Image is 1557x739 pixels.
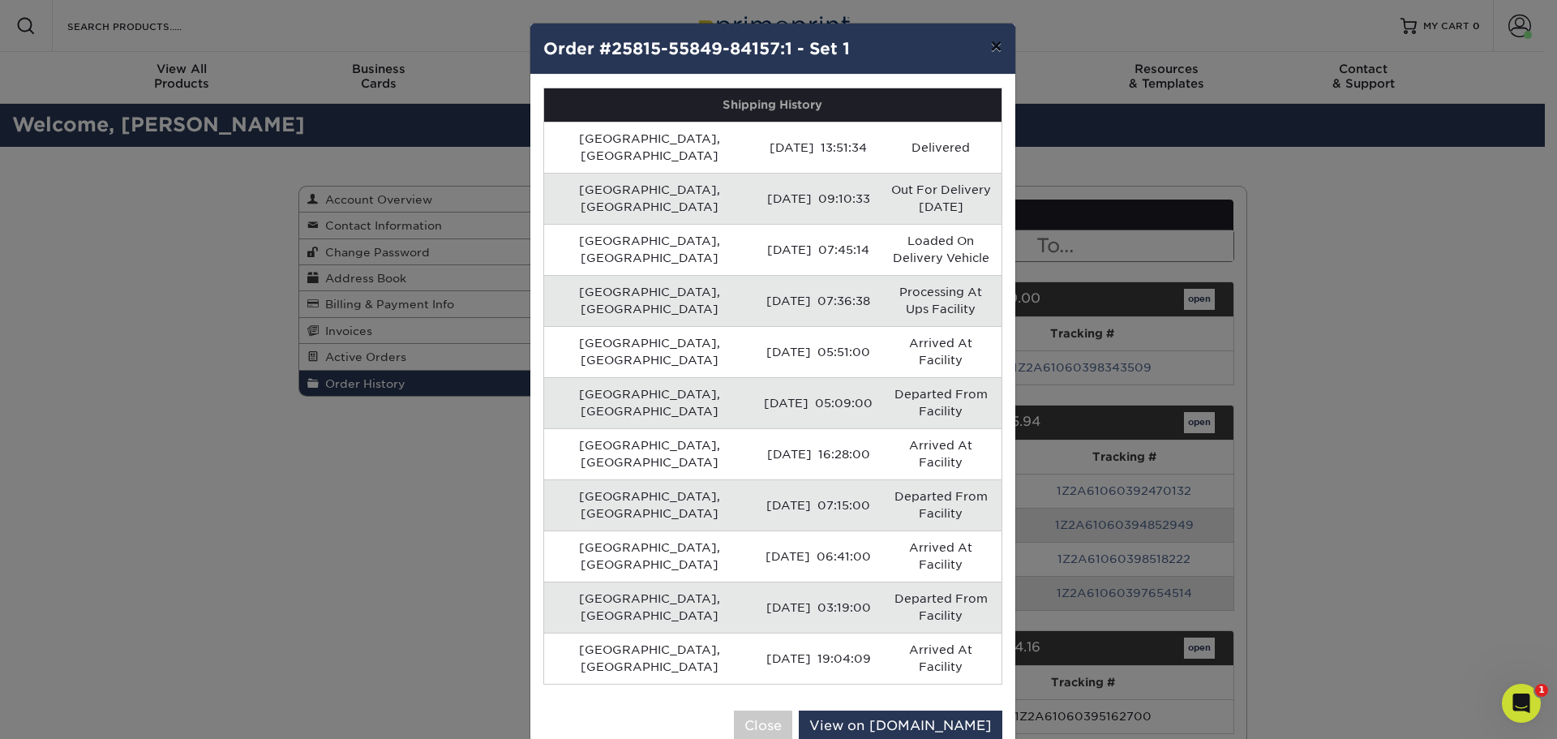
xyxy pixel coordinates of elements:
td: [DATE] 07:15:00 [756,479,881,531]
button: × [977,24,1014,69]
th: Shipping History [544,88,1002,122]
td: Delivered [881,122,1002,173]
td: Processing At Ups Facility [881,275,1002,326]
td: [DATE] 19:04:09 [756,633,881,684]
td: Arrived At Facility [881,633,1002,684]
td: [GEOGRAPHIC_DATA], [GEOGRAPHIC_DATA] [544,377,757,428]
td: Departed From Facility [881,479,1002,531]
td: [GEOGRAPHIC_DATA], [GEOGRAPHIC_DATA] [544,224,757,275]
iframe: Intercom live chat [1502,684,1541,723]
span: 1 [1535,684,1548,697]
td: [GEOGRAPHIC_DATA], [GEOGRAPHIC_DATA] [544,582,757,633]
td: Loaded On Delivery Vehicle [881,224,1002,275]
td: [DATE] 05:51:00 [756,326,881,377]
td: [GEOGRAPHIC_DATA], [GEOGRAPHIC_DATA] [544,173,757,224]
td: [DATE] 09:10:33 [756,173,881,224]
td: [GEOGRAPHIC_DATA], [GEOGRAPHIC_DATA] [544,531,757,582]
td: Departed From Facility [881,377,1002,428]
td: Arrived At Facility [881,326,1002,377]
td: Arrived At Facility [881,428,1002,479]
td: [DATE] 05:09:00 [756,377,881,428]
td: [GEOGRAPHIC_DATA], [GEOGRAPHIC_DATA] [544,479,757,531]
td: [GEOGRAPHIC_DATA], [GEOGRAPHIC_DATA] [544,122,757,173]
td: Departed From Facility [881,582,1002,633]
h4: Order #25815-55849-84157:1 - Set 1 [543,37,1002,61]
td: [DATE] 16:28:00 [756,428,881,479]
td: [DATE] 07:36:38 [756,275,881,326]
td: [GEOGRAPHIC_DATA], [GEOGRAPHIC_DATA] [544,326,757,377]
td: Out For Delivery [DATE] [881,173,1002,224]
td: [DATE] 07:45:14 [756,224,881,275]
td: [GEOGRAPHIC_DATA], [GEOGRAPHIC_DATA] [544,428,757,479]
td: [GEOGRAPHIC_DATA], [GEOGRAPHIC_DATA] [544,275,757,326]
td: [DATE] 03:19:00 [756,582,881,633]
td: [DATE] 13:51:34 [756,122,881,173]
td: Arrived At Facility [881,531,1002,582]
td: [DATE] 06:41:00 [756,531,881,582]
td: [GEOGRAPHIC_DATA], [GEOGRAPHIC_DATA] [544,633,757,684]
